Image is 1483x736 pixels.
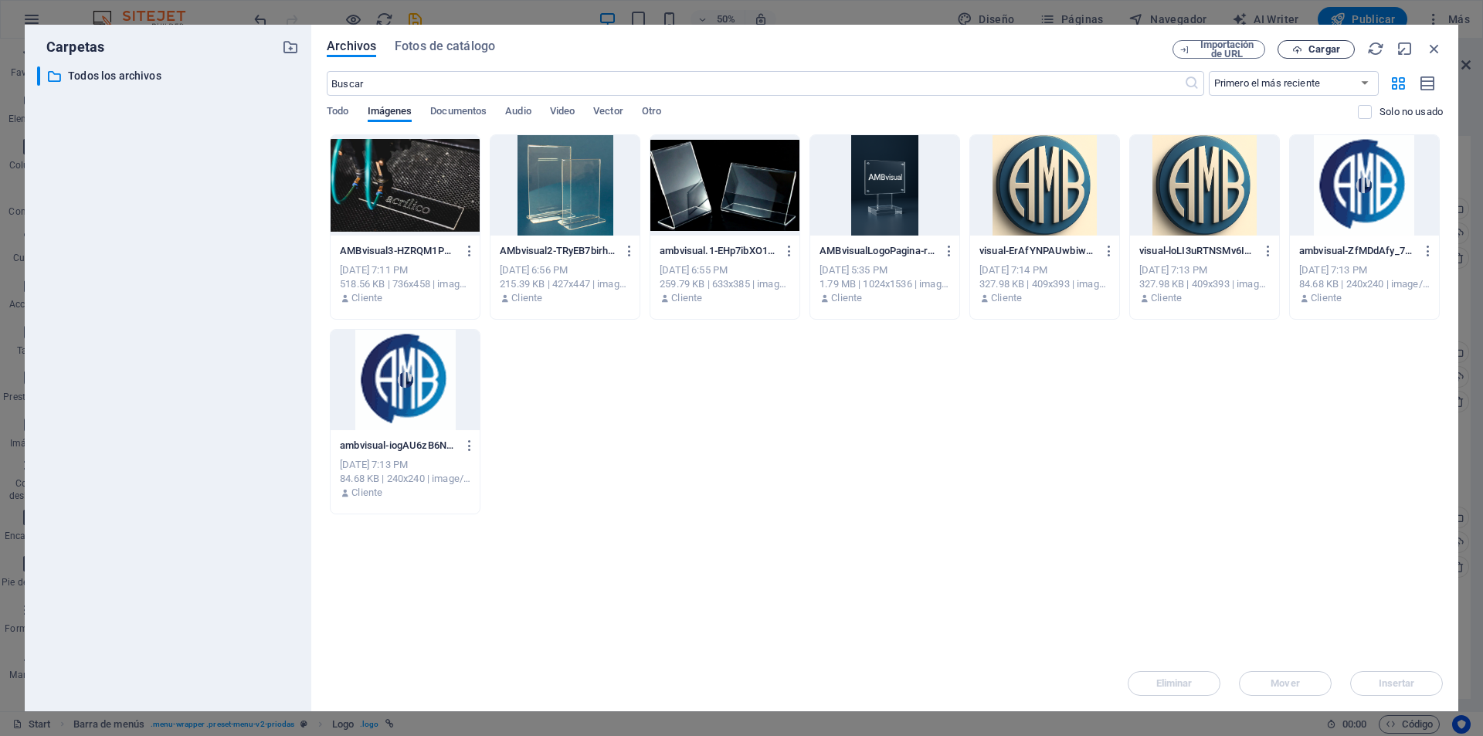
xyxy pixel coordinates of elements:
div: 259.79 KB | 633x385 | image/png [660,277,790,291]
span: Video [550,102,575,124]
div: 327.98 KB | 409x393 | image/png [1139,277,1270,291]
span: Importación de URL [1196,40,1258,59]
i: Cerrar [1426,40,1443,57]
div: [DATE] 7:13 PM [1139,263,1270,277]
div: 215.39 KB | 427x447 | image/png [500,277,630,291]
span: Fotos de catálogo [395,37,495,56]
p: Cliente [831,291,862,305]
span: Documentos [430,102,487,124]
input: Buscar [327,71,1183,96]
button: Cargar [1278,40,1355,59]
p: Solo muestra los archivos que no están usándose en el sitio web. Los archivos añadidos durante es... [1379,105,1443,119]
div: 1.79 MB | 1024x1536 | image/png [820,277,950,291]
div: [DATE] 7:13 PM [340,458,470,472]
p: ambvisual-ZfMDdAfy_7yr1CXxNPzeVQ.gif [1299,244,1415,258]
div: [DATE] 7:11 PM [340,263,470,277]
div: 84.68 KB | 240x240 | image/gif [1299,277,1430,291]
p: ambvisual.1-EHp7ibXO1T1RYCuuA6yN6Q.png [660,244,775,258]
div: [DATE] 7:13 PM [1299,263,1430,277]
button: Importación de URL [1172,40,1265,59]
span: Audio [505,102,531,124]
div: 327.98 KB | 409x393 | image/png [979,277,1110,291]
p: Cliente [511,291,542,305]
i: Crear carpeta [282,39,299,56]
div: [DATE] 6:56 PM [500,263,630,277]
div: [DATE] 5:35 PM [820,263,950,277]
span: Imágenes [368,102,412,124]
p: Carpetas [37,37,104,57]
p: AMbvisual2-TRyEB7birh04yM4nXnQq4g.png [500,244,616,258]
p: Cliente [1151,291,1182,305]
span: Todo [327,102,348,124]
p: Cliente [1311,291,1342,305]
i: Minimizar [1396,40,1413,57]
p: AMBvisual3-HZRQM1PoRVMF4nr6qUbY1A.png [340,244,456,258]
div: 84.68 KB | 240x240 | image/gif [340,472,470,486]
p: visual-loLI3uRTNSMv6I5dvga9Gw.png [1139,244,1255,258]
p: visual-ErAfYNPAUwbiwHk7GrKcxQ.png [979,244,1095,258]
p: Cliente [671,291,702,305]
div: ​ [37,66,40,86]
p: Cliente [351,486,382,500]
div: [DATE] 7:14 PM [979,263,1110,277]
div: [DATE] 6:55 PM [660,263,790,277]
p: Cliente [351,291,382,305]
div: 518.56 KB | 736x458 | image/png [340,277,470,291]
p: AMBvisualLogoPagina-r2surme_gbMTpoc0XYqfYA.png [820,244,935,258]
span: Vector [593,102,623,124]
p: Cliente [991,291,1022,305]
span: Cargar [1308,45,1340,54]
p: Todos los archivos [68,67,270,85]
span: Archivos [327,37,376,56]
p: ambvisual-iogAU6zB6NEGDFiX6uexew.gif [340,439,456,453]
i: Volver a cargar [1367,40,1384,57]
span: Otro [642,102,661,124]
